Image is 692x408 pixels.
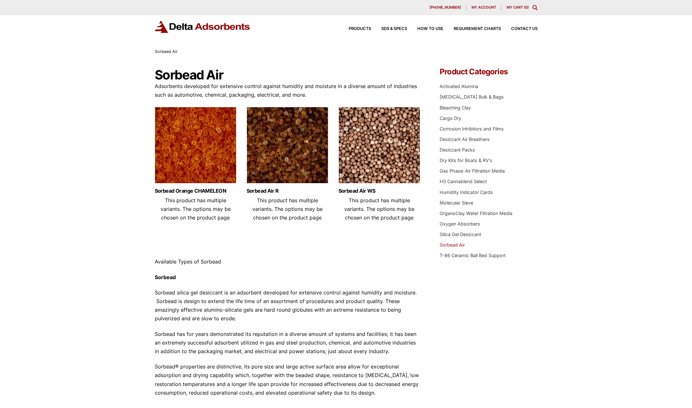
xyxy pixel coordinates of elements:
h4: Product Categories [440,68,537,76]
a: Gas Phase-Air Filtration Media [440,168,505,174]
a: Molecular Sieve [440,200,473,205]
p: Sorbead® properties are distinctive, its pore size and large active surface area allow for except... [155,362,421,397]
a: Activated Alumina [440,84,478,89]
a: Desiccant Packs [440,147,475,152]
span: How to Use [417,27,443,31]
span: SDS & SPECS [381,27,407,31]
strong: Sorbead [155,274,176,280]
a: Oxygen Absorbers [440,221,480,226]
span: This product has multiple variants. The options may be chosen on the product page [160,197,231,221]
a: Sorbead Air WS [339,188,420,194]
a: Corrosion Inhibitors and Films [440,126,504,131]
a: Silica Gel Desiccant [440,232,481,237]
a: How to Use [407,27,443,31]
a: Requirement Charts [443,27,501,31]
a: Sorbead Orange CHAMELEON [155,188,236,194]
img: Delta Adsorbents [155,20,250,33]
span: This product has multiple variants. The options may be chosen on the product page [344,197,414,221]
span: Requirement Charts [454,27,501,31]
span: This product has multiple variants. The options may be chosen on the product page [252,197,323,221]
a: SDS & SPECS [371,27,407,31]
span: 0 [525,5,527,10]
a: HS Cannablend Select [440,179,487,184]
span: Sorbead Air [155,49,178,54]
a: Cargo Dry [440,115,461,121]
a: Desiccant Air Breathers [440,137,490,142]
a: Contact Us [501,27,538,31]
a: Sorbead Air [440,242,465,248]
a: Humidity Indicator Cards [440,189,493,195]
a: My Cart (0) [507,5,529,10]
span: [PHONE_NUMBER] [429,6,461,9]
p: Sorbead has for years demonstrated its reputation in a diverse amount of systems and facilities; ... [155,330,421,356]
a: OrganoClay Water Filtration Media [440,211,512,216]
span: Contact Us [511,27,538,31]
p: Adsorbents developed for extensive control against humidity and moisture in a diverse amount of i... [155,82,421,99]
span: Products [349,27,371,31]
h1: Sorbead Air [155,68,421,82]
p: Available Types of Sorbead [155,257,421,266]
a: Bleaching Clay [440,105,471,110]
div: Toggle Modal Content [532,5,538,10]
span: My account [472,6,496,9]
a: Sorbead Air R [247,188,328,194]
a: Dry Kits for Boats & RV's [440,158,492,163]
a: My account [466,5,502,10]
a: [PHONE_NUMBER] [424,5,466,10]
a: T-86 Ceramic Ball Bed Support [440,253,506,258]
a: [MEDICAL_DATA] Bulk & Bags [440,94,504,100]
p: Sorbead silica gel desiccant is an adsorbent developed for extensive control against humidity and... [155,288,421,323]
a: Products [339,27,371,31]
